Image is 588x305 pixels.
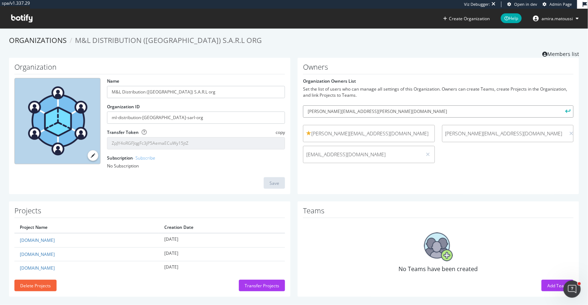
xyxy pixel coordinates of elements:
[543,1,572,7] a: Admin Page
[542,280,574,291] button: Add Team
[276,129,285,135] span: copy
[399,265,478,273] span: No Teams have been created
[239,280,285,291] button: Transfer Projects
[133,155,155,161] a: - Subscribe
[14,207,285,218] h1: Projects
[107,155,155,161] label: Subscription
[306,151,419,158] span: [EMAIL_ADDRESS][DOMAIN_NAME]
[9,35,579,46] ol: breadcrumbs
[107,163,285,169] div: No Subscription
[107,112,285,124] input: Organization ID
[159,222,285,233] th: Creation Date
[303,86,574,98] div: Set the list of users who can manage all settings of this Organization. Owners can create Teams, ...
[107,86,285,98] input: name
[443,15,490,22] button: Create Organization
[264,177,285,189] button: Save
[269,180,279,186] div: Save
[245,283,279,289] div: Transfer Projects
[159,261,285,275] td: [DATE]
[501,13,522,23] span: Help
[306,130,432,137] span: [PERSON_NAME][EMAIL_ADDRESS][DOMAIN_NAME]
[107,78,119,84] label: Name
[20,251,55,257] a: [DOMAIN_NAME]
[20,283,51,289] div: Delete Projects
[75,35,262,45] span: M&L Distribution ([GEOGRAPHIC_DATA]) S.A.R.L org
[424,232,453,261] img: No Teams have been created
[107,129,139,135] label: Transfer Token
[239,283,285,289] a: Transfer Projects
[542,49,579,58] a: Members list
[107,104,140,110] label: Organization ID
[14,280,57,291] button: Delete Projects
[445,130,562,137] span: [PERSON_NAME][EMAIL_ADDRESS][DOMAIN_NAME]
[542,16,573,22] span: amira.matoussi
[303,63,574,74] h1: Owners
[464,1,490,7] div: Viz Debugger:
[303,207,574,218] h1: Teams
[507,1,537,7] a: Open in dev
[563,280,581,298] iframe: Intercom live chat
[159,233,285,247] td: [DATE]
[14,63,285,74] h1: Organization
[159,247,285,261] td: [DATE]
[514,1,537,7] span: Open in dev
[20,237,55,243] a: [DOMAIN_NAME]
[527,13,584,24] button: amira.matoussi
[9,35,67,45] a: Organizations
[14,283,57,289] a: Delete Projects
[547,283,568,289] div: Add Team
[549,1,572,7] span: Admin Page
[303,105,574,118] input: User email
[14,222,159,233] th: Project Name
[20,265,55,271] a: [DOMAIN_NAME]
[542,283,574,289] a: Add Team
[303,78,356,84] label: Organization Owners List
